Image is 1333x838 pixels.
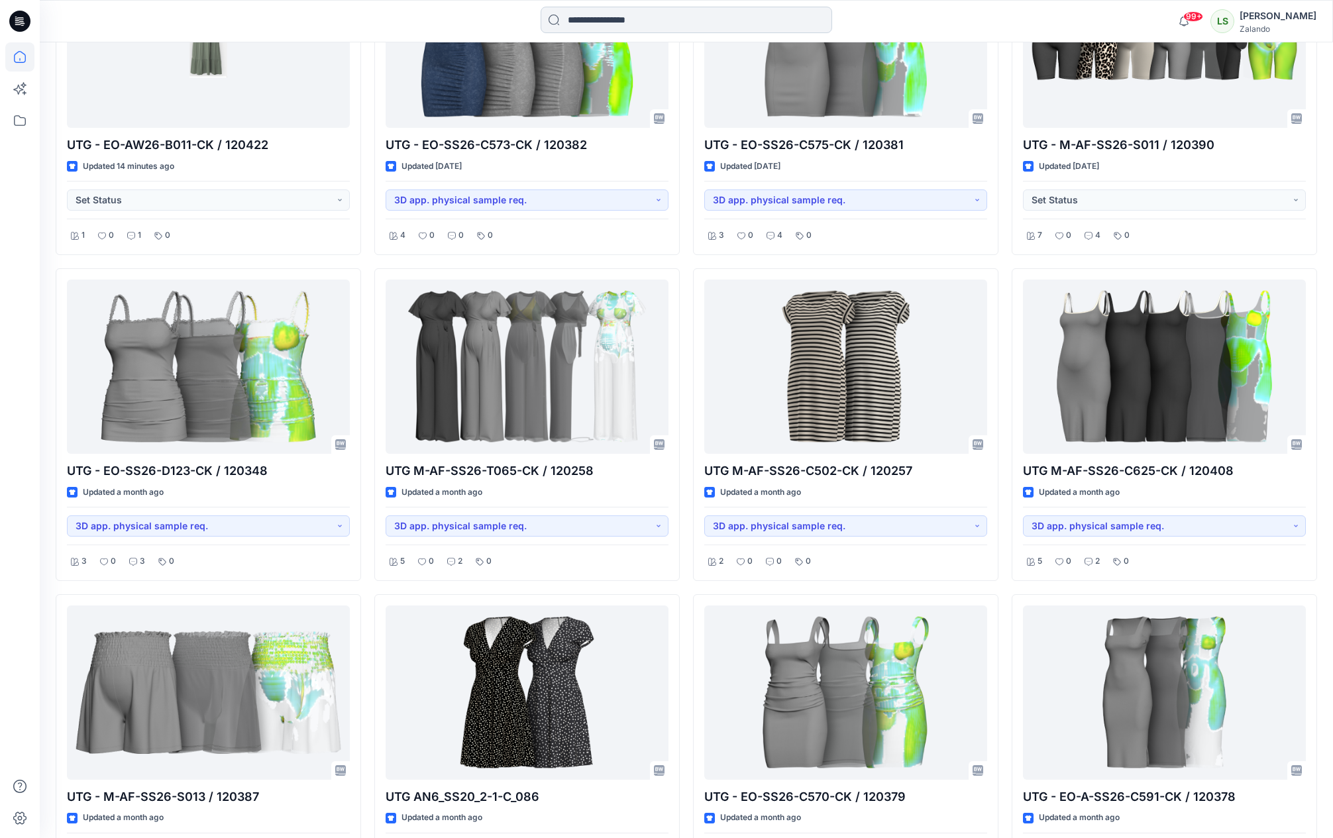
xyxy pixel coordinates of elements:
p: 0 [486,554,492,568]
p: UTG - M-AF-SS26-S011 / 120390 [1023,136,1306,154]
a: UTG M-AF-SS26-T065-CK / 120258 [386,280,668,454]
p: 0 [429,229,435,242]
p: 3 [81,554,87,568]
span: 99+ [1183,11,1203,22]
p: 0 [488,229,493,242]
p: Updated a month ago [1039,486,1120,499]
p: 1 [138,229,141,242]
p: 2 [719,554,723,568]
p: 0 [1124,229,1130,242]
p: UTG - EO-SS26-C575-CK / 120381 [704,136,987,154]
p: 0 [169,554,174,568]
p: 0 [748,229,753,242]
a: UTG - M-AF-SS26-S013 / 120387 [67,605,350,780]
p: UTG - EO-SS26-C570-CK / 120379 [704,788,987,806]
p: 2 [1095,554,1100,568]
p: UTG - EO-A-SS26-C591-CK / 120378 [1023,788,1306,806]
p: 0 [806,229,812,242]
a: UTG - EO-SS26-C570-CK / 120379 [704,605,987,780]
p: Updated [DATE] [401,160,462,174]
a: UTG M-AF-SS26-C625-CK / 120408 [1023,280,1306,454]
p: 4 [777,229,782,242]
p: Updated 14 minutes ago [83,160,174,174]
p: 0 [111,554,116,568]
p: 7 [1038,229,1042,242]
p: Updated a month ago [1039,811,1120,825]
p: 2 [458,554,462,568]
p: UTG AN6_SS20_2-1-C_086 [386,788,668,806]
p: 5 [1038,554,1042,568]
a: UTG - EO-SS26-D123-CK / 120348 [67,280,350,454]
p: 0 [1124,554,1129,568]
p: Updated [DATE] [1039,160,1099,174]
p: 3 [719,229,724,242]
p: UTG M-AF-SS26-T065-CK / 120258 [386,462,668,480]
p: 0 [165,229,170,242]
p: UTG M-AF-SS26-C625-CK / 120408 [1023,462,1306,480]
p: Updated a month ago [401,486,482,499]
div: [PERSON_NAME] [1240,8,1316,24]
p: 0 [747,554,753,568]
p: 4 [1095,229,1100,242]
p: Updated a month ago [720,486,801,499]
p: 0 [776,554,782,568]
a: UTG M-AF-SS26-C502-CK / 120257 [704,280,987,454]
p: 0 [109,229,114,242]
p: 0 [429,554,434,568]
p: UTG - EO-SS26-C573-CK / 120382 [386,136,668,154]
p: 0 [458,229,464,242]
a: UTG - EO-A-SS26-C591-CK / 120378 [1023,605,1306,780]
div: LS [1210,9,1234,33]
p: 1 [81,229,85,242]
p: UTG - EO-SS26-D123-CK / 120348 [67,462,350,480]
p: Updated a month ago [720,811,801,825]
p: 4 [400,229,405,242]
p: 5 [400,554,405,568]
p: UTG M-AF-SS26-C502-CK / 120257 [704,462,987,480]
p: 0 [1066,554,1071,568]
div: Zalando [1240,24,1316,34]
p: Updated a month ago [83,486,164,499]
p: 0 [1066,229,1071,242]
p: Updated [DATE] [720,160,780,174]
p: 3 [140,554,145,568]
a: UTG AN6_SS20_2-1-C_086 [386,605,668,780]
p: UTG - M-AF-SS26-S013 / 120387 [67,788,350,806]
p: Updated a month ago [401,811,482,825]
p: UTG - EO-AW26-B011-CK / 120422 [67,136,350,154]
p: Updated a month ago [83,811,164,825]
p: 0 [806,554,811,568]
